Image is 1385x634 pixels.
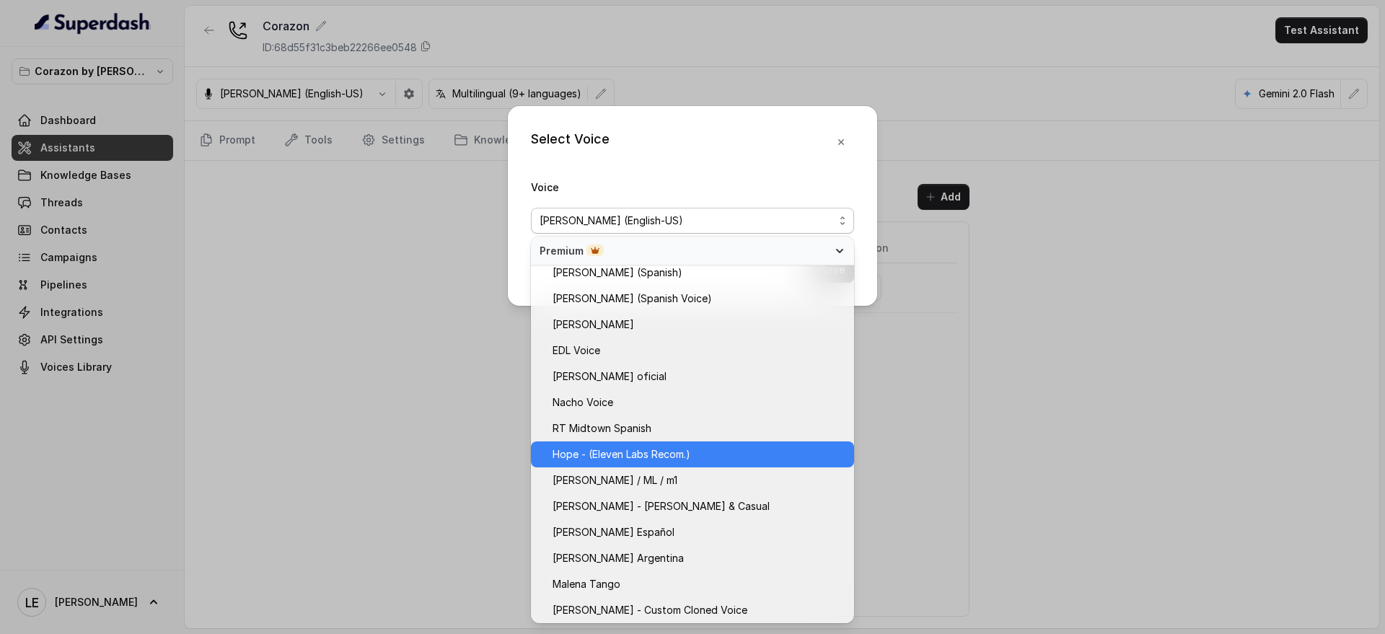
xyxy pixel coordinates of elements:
[531,237,854,265] div: Premium
[553,290,712,307] span: [PERSON_NAME] (Spanish Voice)
[553,342,600,359] span: EDL Voice
[553,524,674,541] span: [PERSON_NAME] Español
[540,212,683,229] span: [PERSON_NAME] (English-US)
[553,602,747,619] span: [PERSON_NAME] - Custom Cloned Voice
[553,576,620,593] span: Malena Tango
[531,237,854,623] div: [PERSON_NAME] (English-US)
[540,244,828,258] div: Premium
[553,550,684,567] span: [PERSON_NAME] Argentina
[531,208,854,234] button: [PERSON_NAME] (English-US)
[553,394,613,411] span: Nacho Voice
[553,420,651,437] span: RT Midtown Spanish
[553,316,634,333] span: [PERSON_NAME]
[553,446,690,463] span: Hope - (Eleven Labs Recom.)
[553,368,667,385] span: [PERSON_NAME] oficial
[553,472,677,489] span: [PERSON_NAME] / ML / m1
[553,264,682,281] span: [PERSON_NAME] (Spanish)
[553,498,770,515] span: [PERSON_NAME] - [PERSON_NAME] & Casual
